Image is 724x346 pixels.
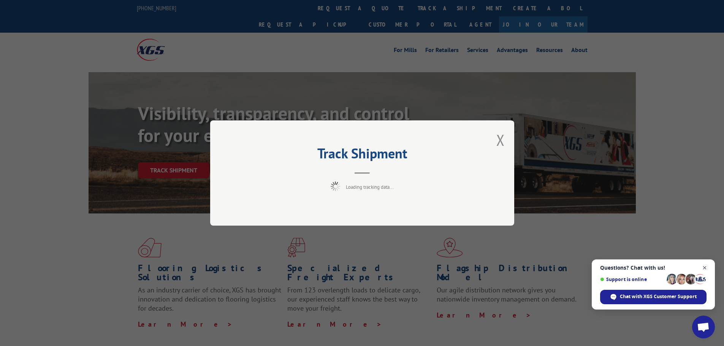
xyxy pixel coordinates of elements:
button: Close modal [496,130,505,150]
div: Chat with XGS Customer Support [600,290,707,304]
span: Close chat [700,263,710,273]
span: Support is online [600,276,664,282]
span: Questions? Chat with us! [600,265,707,271]
h2: Track Shipment [248,148,476,163]
span: Chat with XGS Customer Support [620,293,697,300]
span: Loading tracking data... [346,184,394,190]
img: xgs-loading [331,182,340,191]
div: Open chat [692,316,715,338]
